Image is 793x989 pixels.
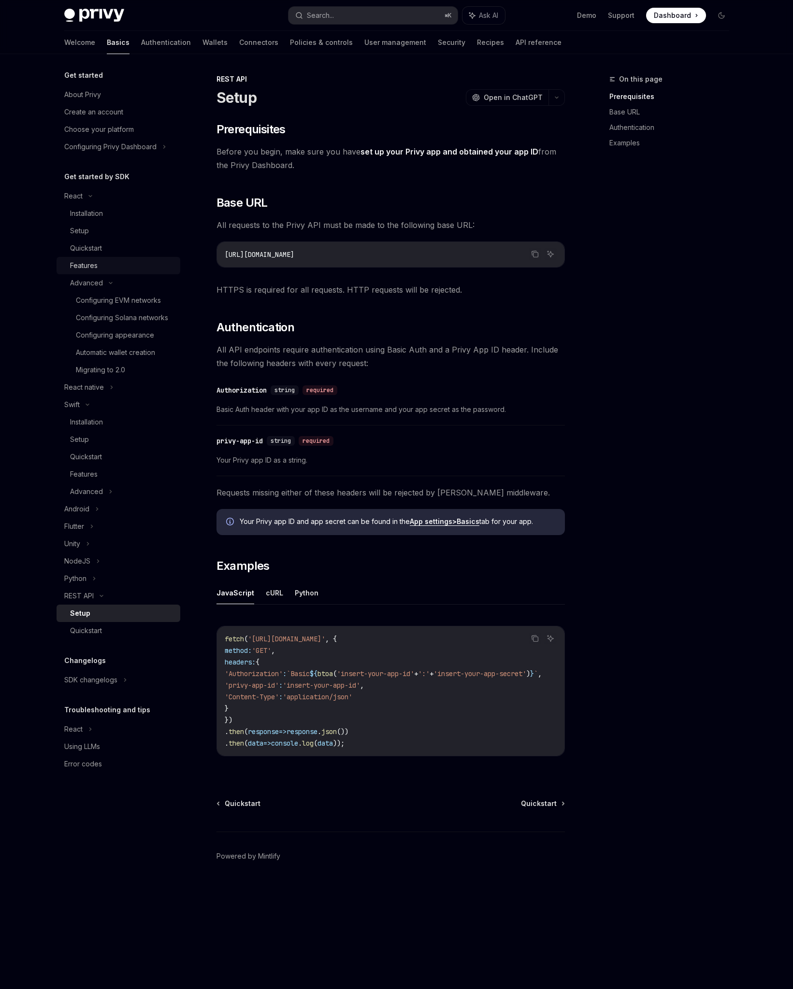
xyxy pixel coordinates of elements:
a: About Privy [57,86,180,103]
span: On this page [619,73,663,85]
a: Installation [57,205,180,222]
a: Installation [57,413,180,431]
a: Recipes [477,31,504,54]
span: : [279,692,283,701]
a: Quickstart [57,622,180,639]
span: 'application/json' [283,692,352,701]
span: Dashboard [654,11,691,20]
div: About Privy [64,89,101,100]
div: required [299,436,333,446]
div: Search... [307,10,334,21]
a: Choose your platform [57,121,180,138]
span: ( [244,635,248,643]
h5: Get started by SDK [64,171,130,183]
div: Installation [70,416,103,428]
span: All requests to the Privy API must be made to the following base URL: [216,218,565,232]
span: data [317,739,333,748]
span: HTTPS is required for all requests. HTTP requests will be rejected. [216,283,565,297]
a: Features [57,466,180,483]
a: Welcome [64,31,95,54]
strong: Basics [457,517,479,525]
a: Authentication [609,120,737,135]
h5: Troubleshooting and tips [64,704,150,716]
a: Examples [609,135,737,151]
div: Quickstart [70,242,102,254]
span: ( [333,669,337,678]
a: App settings>Basics [410,517,479,526]
a: Powered by Mintlify [216,851,280,861]
div: REST API [216,74,565,84]
span: Open in ChatGPT [484,93,543,102]
button: JavaScript [216,581,254,604]
div: Setup [70,434,89,445]
span: ( [244,739,248,748]
span: data [248,739,263,748]
div: Python [64,573,87,584]
span: : [283,669,287,678]
a: set up your Privy app and obtained your app ID [360,147,538,157]
span: 'insert-your-app-secret' [433,669,526,678]
a: Features [57,257,180,274]
button: Open in ChatGPT [466,89,548,106]
div: REST API [64,590,94,602]
div: React [64,723,83,735]
span: response [248,727,279,736]
a: Setup [57,222,180,240]
span: ⌘ K [445,12,452,19]
div: Configuring Privy Dashboard [64,141,157,153]
div: Quickstart [70,451,102,463]
span: ':' [418,669,430,678]
a: Setup [57,605,180,622]
span: => [263,739,271,748]
a: Quickstart [57,448,180,466]
div: Installation [70,208,103,219]
span: } [225,704,229,713]
a: Demo [577,11,596,20]
span: string [271,437,291,445]
div: React [64,190,83,202]
span: } [530,669,534,678]
span: method: [225,646,252,655]
a: Migrating to 2.0 [57,361,180,379]
span: + [414,669,418,678]
div: Advanced [70,486,103,497]
h5: Get started [64,70,103,81]
span: + [430,669,433,678]
span: ( [244,727,248,736]
span: . [225,727,229,736]
div: required [303,385,337,395]
div: Swift [64,399,80,410]
span: Authentication [216,320,295,335]
span: btoa [317,669,333,678]
span: Examples [216,558,270,574]
div: Flutter [64,521,84,532]
span: : [279,681,283,690]
span: headers: [225,658,256,666]
span: log [302,739,314,748]
button: Ask AI [544,248,557,260]
span: 'Authorization' [225,669,283,678]
strong: App settings [410,517,452,525]
span: 'privy-app-id' [225,681,279,690]
div: SDK changelogs [64,674,117,686]
a: Support [608,11,634,20]
span: ()) [337,727,348,736]
div: Using LLMs [64,741,100,752]
div: Advanced [70,277,103,289]
span: json [321,727,337,736]
div: Automatic wallet creation [76,347,155,358]
span: 'GET' [252,646,271,655]
span: Your Privy app ID and app secret can be found in the tab for your app. [240,517,555,526]
span: then [229,739,244,748]
span: 'insert-your-app-id' [283,681,360,690]
div: Configuring EVM networks [76,295,161,306]
span: )); [333,739,345,748]
span: , [538,669,542,678]
span: ) [526,669,530,678]
span: . [298,739,302,748]
div: Migrating to 2.0 [76,364,125,376]
button: Python [295,581,318,604]
span: }) [225,716,232,724]
button: Search...⌘K [288,7,458,24]
a: Configuring Solana networks [57,309,180,326]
